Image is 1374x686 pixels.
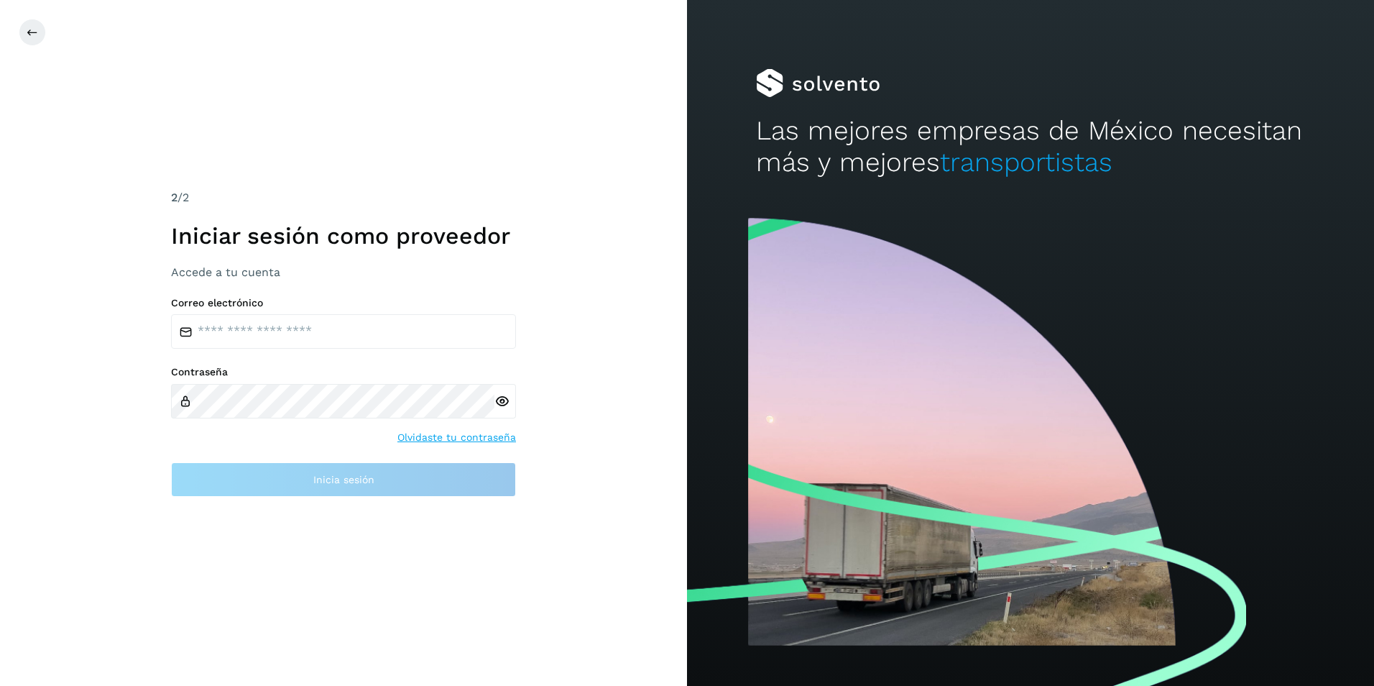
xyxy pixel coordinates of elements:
[171,191,177,204] span: 2
[171,265,516,279] h3: Accede a tu cuenta
[756,115,1306,179] h2: Las mejores empresas de México necesitan más y mejores
[313,475,374,485] span: Inicia sesión
[171,189,516,206] div: /2
[171,462,516,497] button: Inicia sesión
[171,222,516,250] h1: Iniciar sesión como proveedor
[940,147,1112,178] span: transportistas
[171,297,516,309] label: Correo electrónico
[397,430,516,445] a: Olvidaste tu contraseña
[171,366,516,378] label: Contraseña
